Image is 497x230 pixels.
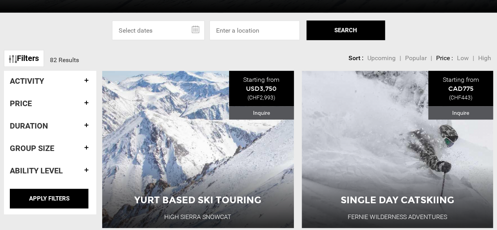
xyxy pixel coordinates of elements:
[10,77,90,85] h4: Activity
[10,121,90,130] h4: Duration
[436,54,453,63] li: Price :
[209,20,300,40] input: Enter a location
[10,166,90,175] h4: Ability Level
[431,54,432,63] li: |
[10,144,90,153] h4: Group size
[405,54,427,62] span: Popular
[457,54,469,62] span: Low
[400,54,401,63] li: |
[10,189,88,208] input: APPLY FILTERS
[10,99,90,108] h4: Price
[306,20,385,40] button: SEARCH
[112,20,205,40] input: Select dates
[473,54,474,63] li: |
[478,54,491,62] span: High
[9,55,17,63] img: btn-icon.svg
[367,54,396,62] span: Upcoming
[348,54,363,63] li: Sort :
[4,50,44,67] a: Filters
[50,56,79,64] span: 82 Results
